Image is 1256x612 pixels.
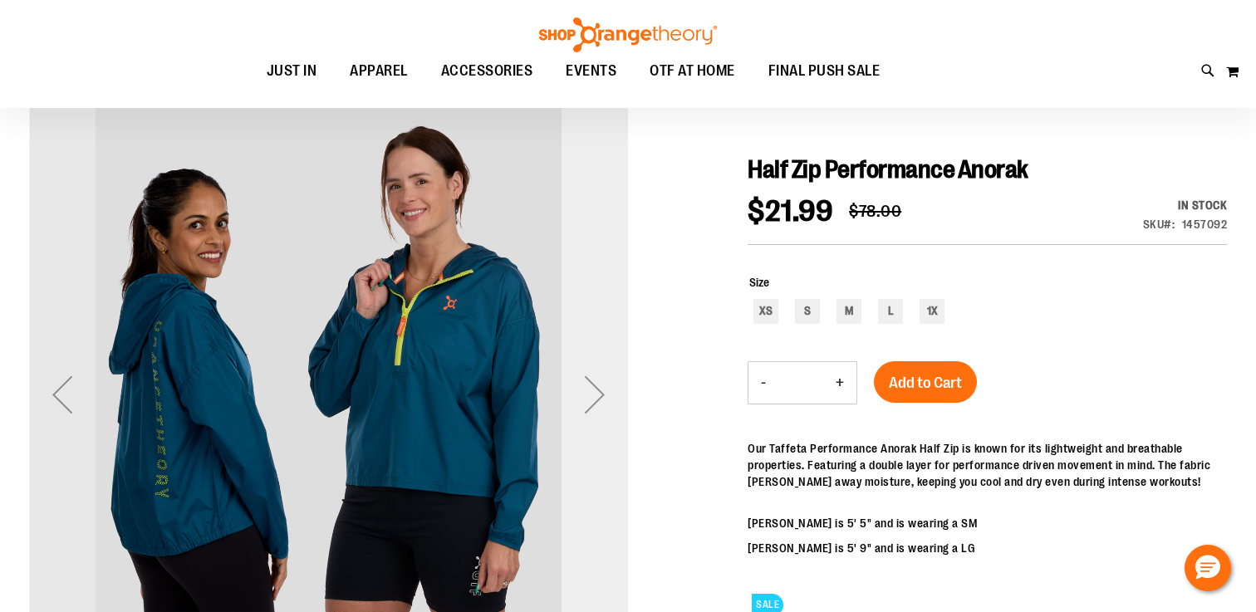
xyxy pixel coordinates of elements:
a: OTF AT HOME [633,52,752,91]
p: [PERSON_NAME] is 5' 5" and is wearing a SM [748,515,1227,531]
div: M [837,299,861,324]
img: Shop Orangetheory [537,17,719,52]
span: FINAL PUSH SALE [768,52,881,90]
span: Add to Cart [889,374,962,392]
div: In stock [1143,197,1228,213]
span: ACCESSORIES [441,52,533,90]
button: Increase product quantity [823,362,856,404]
span: Size [749,276,769,289]
a: JUST IN [250,52,334,91]
div: 1457092 [1182,216,1228,233]
a: EVENTS [549,52,633,91]
button: Add to Cart [874,361,977,403]
input: Product quantity [778,363,823,403]
div: S [795,299,820,324]
span: EVENTS [566,52,616,90]
span: $21.99 [748,194,832,228]
span: $78.00 [849,202,901,221]
span: OTF AT HOME [650,52,735,90]
div: L [878,299,903,324]
a: ACCESSORIES [424,52,550,91]
div: XS [753,299,778,324]
p: [PERSON_NAME] is 5' 9" and is wearing a LG [748,540,1227,556]
strong: SKU [1143,218,1175,231]
button: Hello, have a question? Let’s chat. [1185,545,1231,591]
span: JUST IN [267,52,317,90]
span: Half Zip Performance Anorak [748,155,1028,184]
p: Our Taffeta Performance Anorak Half Zip is known for its lightweight and breathable properties. F... [748,440,1227,490]
a: FINAL PUSH SALE [752,52,897,91]
span: APPAREL [350,52,408,90]
div: 1X [920,299,944,324]
button: Decrease product quantity [748,362,778,404]
a: APPAREL [333,52,424,90]
div: Availability [1143,197,1228,213]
